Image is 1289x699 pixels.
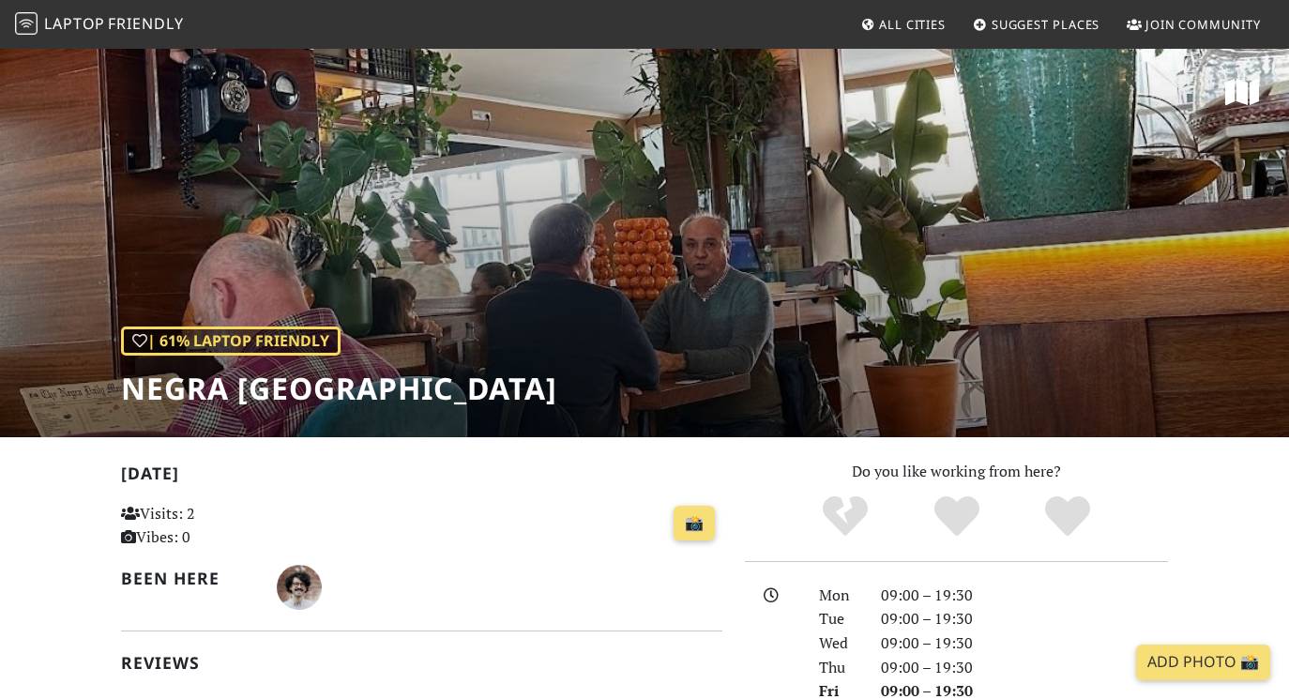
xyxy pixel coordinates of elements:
[277,575,322,596] span: Nando Rossi
[1119,8,1268,41] a: Join Community
[808,631,870,656] div: Wed
[992,16,1100,33] span: Suggest Places
[870,631,1179,656] div: 09:00 – 19:30
[121,327,341,357] div: | 61% Laptop Friendly
[1145,16,1261,33] span: Join Community
[808,607,870,631] div: Tue
[870,656,1179,680] div: 09:00 – 19:30
[901,494,1012,540] div: Yes
[15,8,184,41] a: LaptopFriendly LaptopFriendly
[808,584,870,608] div: Mon
[870,584,1179,608] div: 09:00 – 19:30
[277,565,322,610] img: 4180-nando.jpg
[108,13,183,34] span: Friendly
[121,463,722,491] h2: [DATE]
[121,653,722,673] h2: Reviews
[121,502,307,550] p: Visits: 2 Vibes: 0
[1136,645,1270,680] a: Add Photo 📸
[121,371,557,406] h1: Negra [GEOGRAPHIC_DATA]
[879,16,946,33] span: All Cities
[853,8,953,41] a: All Cities
[1012,494,1124,540] div: Definitely!
[870,607,1179,631] div: 09:00 – 19:30
[15,12,38,35] img: LaptopFriendly
[745,460,1168,484] p: Do you like working from here?
[789,494,901,540] div: No
[965,8,1108,41] a: Suggest Places
[808,656,870,680] div: Thu
[44,13,105,34] span: Laptop
[121,569,254,588] h2: Been here
[674,506,715,541] a: 📸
